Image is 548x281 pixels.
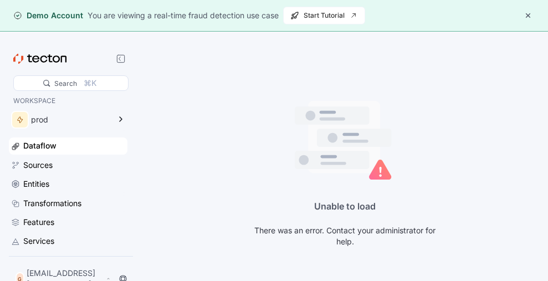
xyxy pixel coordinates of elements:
span: Unable to load [314,201,376,212]
div: You are viewing a real-time fraud detection use case [88,9,279,22]
div: ⌘K [84,77,96,89]
div: Search [54,78,77,89]
span: Start Tutorial [290,7,358,24]
a: Entities [9,176,127,192]
a: Services [9,233,127,249]
p: WORKSPACE [13,95,123,106]
div: Sources [23,159,53,171]
a: Transformations [9,195,127,212]
div: Demo Account [13,10,83,21]
p: There was an error. Contact your administrator for help. [245,225,445,247]
div: Services [23,235,54,247]
div: Entities [23,178,49,190]
a: Sources [9,157,127,173]
a: Features [9,214,127,231]
div: Transformations [23,197,81,210]
div: Dataflow [23,140,57,152]
div: Features [23,216,54,228]
a: Dataflow [9,137,127,154]
div: prod [31,116,110,124]
button: Start Tutorial [283,7,365,24]
div: Search⌘K [13,75,129,91]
